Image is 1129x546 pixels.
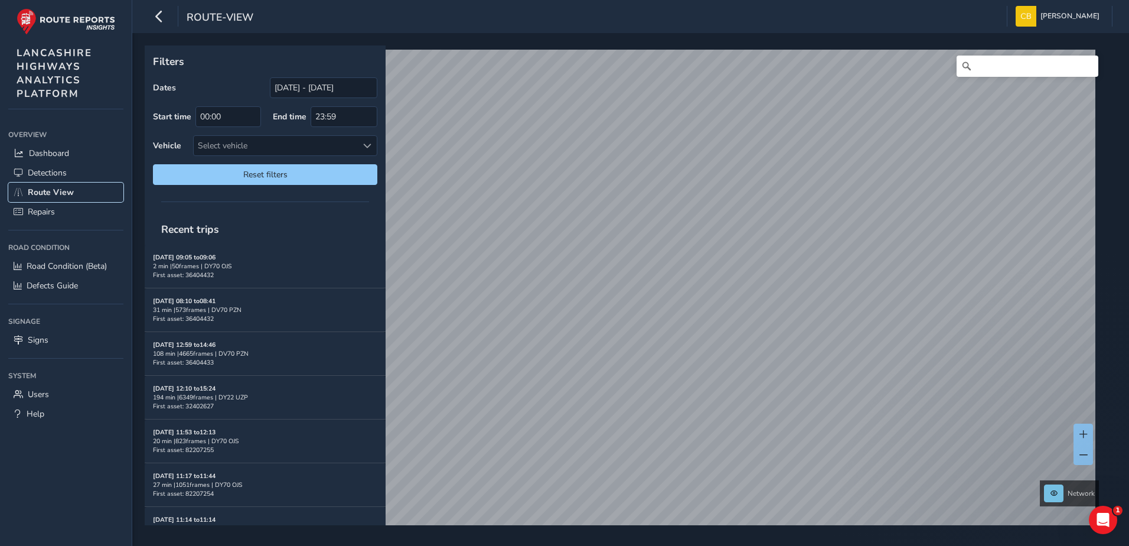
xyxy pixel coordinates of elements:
[153,140,181,151] label: Vehicle
[273,111,306,122] label: End time
[153,402,214,411] span: First asset: 32402627
[8,183,123,202] a: Route View
[1068,489,1095,498] span: Network
[153,489,214,498] span: First asset: 82207254
[153,524,377,533] div: 1 min | 10 frames | DY70 OJS
[957,56,1098,77] input: Search
[17,8,115,35] img: rr logo
[29,148,69,159] span: Dashboard
[153,515,216,524] strong: [DATE] 11:14 to 11:14
[1089,506,1117,534] iframe: Intercom live chat
[153,446,214,454] span: First asset: 82207255
[1016,6,1104,27] button: [PERSON_NAME]
[153,314,214,323] span: First asset: 36404432
[153,297,216,305] strong: [DATE] 08:10 to 08:41
[8,330,123,350] a: Signs
[187,10,253,27] span: route-view
[8,404,123,424] a: Help
[153,253,216,262] strong: [DATE] 09:05 to 09:06
[153,54,377,69] p: Filters
[8,126,123,144] div: Overview
[153,358,214,367] span: First asset: 36404433
[153,340,216,349] strong: [DATE] 12:59 to 14:46
[153,349,377,358] div: 108 min | 4665 frames | DV70 PZN
[162,169,368,180] span: Reset filters
[8,144,123,163] a: Dashboard
[8,163,123,183] a: Detections
[153,214,227,245] span: Recent trips
[1040,6,1099,27] span: [PERSON_NAME]
[27,280,78,291] span: Defects Guide
[149,50,1095,539] canvas: Map
[8,385,123,404] a: Users
[27,408,44,420] span: Help
[8,276,123,295] a: Defects Guide
[153,472,216,480] strong: [DATE] 11:17 to 11:44
[153,384,216,393] strong: [DATE] 12:10 to 15:24
[153,305,377,314] div: 31 min | 573 frames | DV70 PZN
[153,164,377,185] button: Reset filters
[27,261,107,272] span: Road Condition (Beta)
[28,167,67,178] span: Detections
[153,111,191,122] label: Start time
[153,480,377,489] div: 27 min | 1051 frames | DY70 OJS
[28,334,48,346] span: Signs
[153,271,214,279] span: First asset: 36404432
[8,313,123,330] div: Signage
[153,82,176,93] label: Dates
[28,206,55,217] span: Repairs
[153,262,377,271] div: 2 min | 50 frames | DY70 OJS
[8,256,123,276] a: Road Condition (Beta)
[17,46,92,100] span: LANCASHIRE HIGHWAYS ANALYTICS PLATFORM
[153,437,377,446] div: 20 min | 823 frames | DY70 OJS
[28,389,49,400] span: Users
[28,187,74,198] span: Route View
[153,393,377,402] div: 194 min | 6349 frames | DY22 UZP
[1016,6,1036,27] img: diamond-layout
[1113,506,1123,515] span: 1
[194,136,357,155] div: Select vehicle
[153,428,216,437] strong: [DATE] 11:53 to 12:13
[8,239,123,256] div: Road Condition
[8,367,123,385] div: System
[8,202,123,222] a: Repairs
